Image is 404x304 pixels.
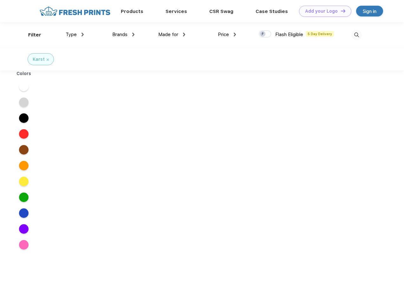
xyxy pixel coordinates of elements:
[341,9,345,13] img: DT
[132,33,134,36] img: dropdown.png
[305,9,338,14] div: Add your Logo
[209,9,233,14] a: CSR Swag
[81,33,84,36] img: dropdown.png
[234,33,236,36] img: dropdown.png
[12,70,36,77] div: Colors
[66,32,77,37] span: Type
[121,9,143,14] a: Products
[33,56,45,63] div: Karst
[112,32,127,37] span: Brands
[166,9,187,14] a: Services
[356,6,383,16] a: Sign in
[363,8,376,15] div: Sign in
[47,59,49,61] img: filter_cancel.svg
[306,31,334,37] span: 5 Day Delivery
[28,31,41,39] div: Filter
[183,33,185,36] img: dropdown.png
[275,32,303,37] span: Flash Eligible
[218,32,229,37] span: Price
[351,30,362,40] img: desktop_search.svg
[38,6,112,17] img: fo%20logo%202.webp
[158,32,178,37] span: Made for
